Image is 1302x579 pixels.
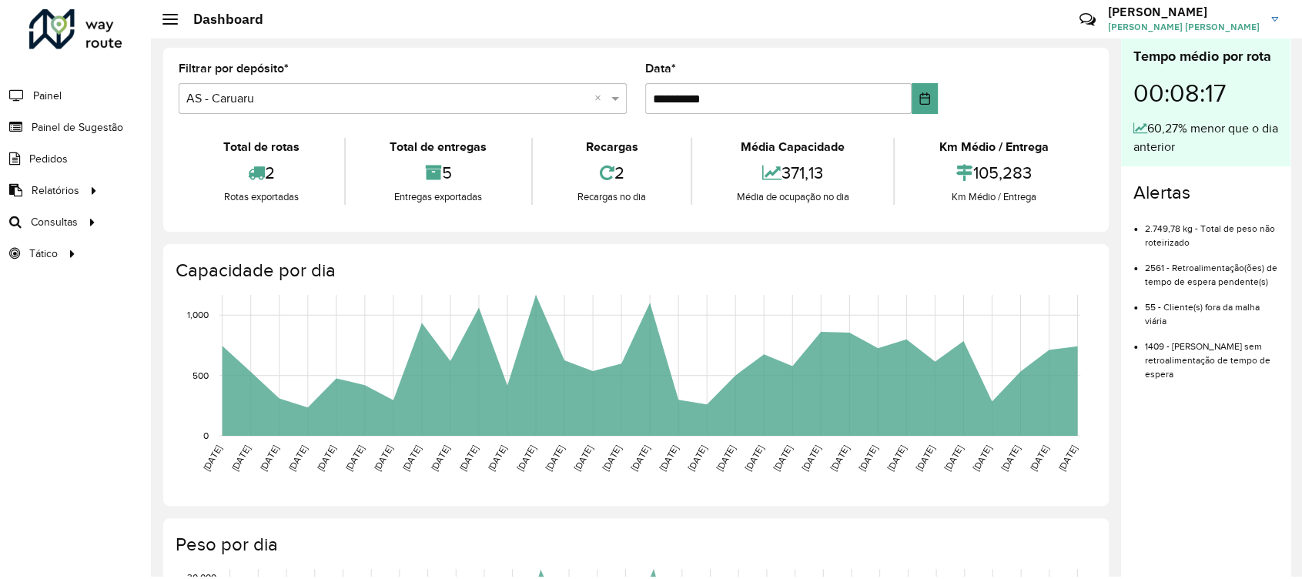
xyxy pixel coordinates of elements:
span: Painel [33,88,62,104]
text: [DATE] [828,443,851,473]
div: 2 [182,156,340,189]
text: [DATE] [486,443,508,473]
text: [DATE] [800,443,822,473]
h4: Capacidade por dia [176,259,1093,282]
div: 00:08:17 [1133,67,1278,119]
text: [DATE] [400,443,423,473]
div: Total de entregas [350,138,528,156]
text: 0 [203,430,209,440]
button: Choose Date [912,83,938,114]
text: [DATE] [201,443,223,473]
h3: [PERSON_NAME] [1108,5,1260,19]
text: [DATE] [771,443,794,473]
span: Pedidos [29,151,68,167]
div: 60,27% menor que o dia anterior [1133,119,1278,156]
text: [DATE] [543,443,565,473]
span: Relatórios [32,182,79,199]
text: [DATE] [743,443,765,473]
div: Média de ocupação no dia [696,189,890,205]
text: [DATE] [258,443,280,473]
text: [DATE] [372,443,394,473]
text: [DATE] [600,443,622,473]
text: [DATE] [686,443,708,473]
h2: Dashboard [178,11,263,28]
li: 1409 - [PERSON_NAME] sem retroalimentação de tempo de espera [1145,328,1278,381]
div: Recargas [537,138,687,156]
text: [DATE] [999,443,1022,473]
li: 2561 - Retroalimentação(ões) de tempo de espera pendente(s) [1145,249,1278,289]
div: Tempo médio por rota [1133,46,1278,67]
div: 371,13 [696,156,890,189]
text: [DATE] [628,443,651,473]
span: Painel de Sugestão [32,119,123,136]
text: [DATE] [571,443,594,473]
text: [DATE] [457,443,480,473]
text: [DATE] [942,443,965,473]
text: [DATE] [885,443,908,473]
text: [DATE] [715,443,737,473]
div: Entregas exportadas [350,189,528,205]
text: [DATE] [857,443,879,473]
text: [DATE] [971,443,993,473]
div: 2 [537,156,687,189]
div: Km Médio / Entrega [899,189,1089,205]
label: Filtrar por depósito [179,59,289,78]
div: Recargas no dia [537,189,687,205]
li: 55 - Cliente(s) fora da malha viária [1145,289,1278,328]
text: [DATE] [429,443,451,473]
span: Consultas [31,214,78,230]
text: [DATE] [914,443,936,473]
a: Contato Rápido [1071,3,1104,36]
text: [DATE] [657,443,679,473]
span: [PERSON_NAME] [PERSON_NAME] [1108,20,1260,34]
text: [DATE] [229,443,252,473]
text: [DATE] [1056,443,1079,473]
text: 500 [192,370,209,380]
span: Clear all [594,89,607,108]
h4: Alertas [1133,182,1278,204]
text: [DATE] [514,443,537,473]
div: Rotas exportadas [182,189,340,205]
div: Média Capacidade [696,138,890,156]
div: 105,283 [899,156,1089,189]
h4: Peso por dia [176,534,1093,556]
label: Data [645,59,676,78]
li: 2.749,78 kg - Total de peso não roteirizado [1145,210,1278,249]
div: 5 [350,156,528,189]
text: [DATE] [286,443,309,473]
text: [DATE] [1028,443,1050,473]
text: [DATE] [343,443,366,473]
text: 1,000 [187,310,209,320]
span: Tático [29,246,58,262]
div: Total de rotas [182,138,340,156]
div: Km Médio / Entrega [899,138,1089,156]
text: [DATE] [315,443,337,473]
